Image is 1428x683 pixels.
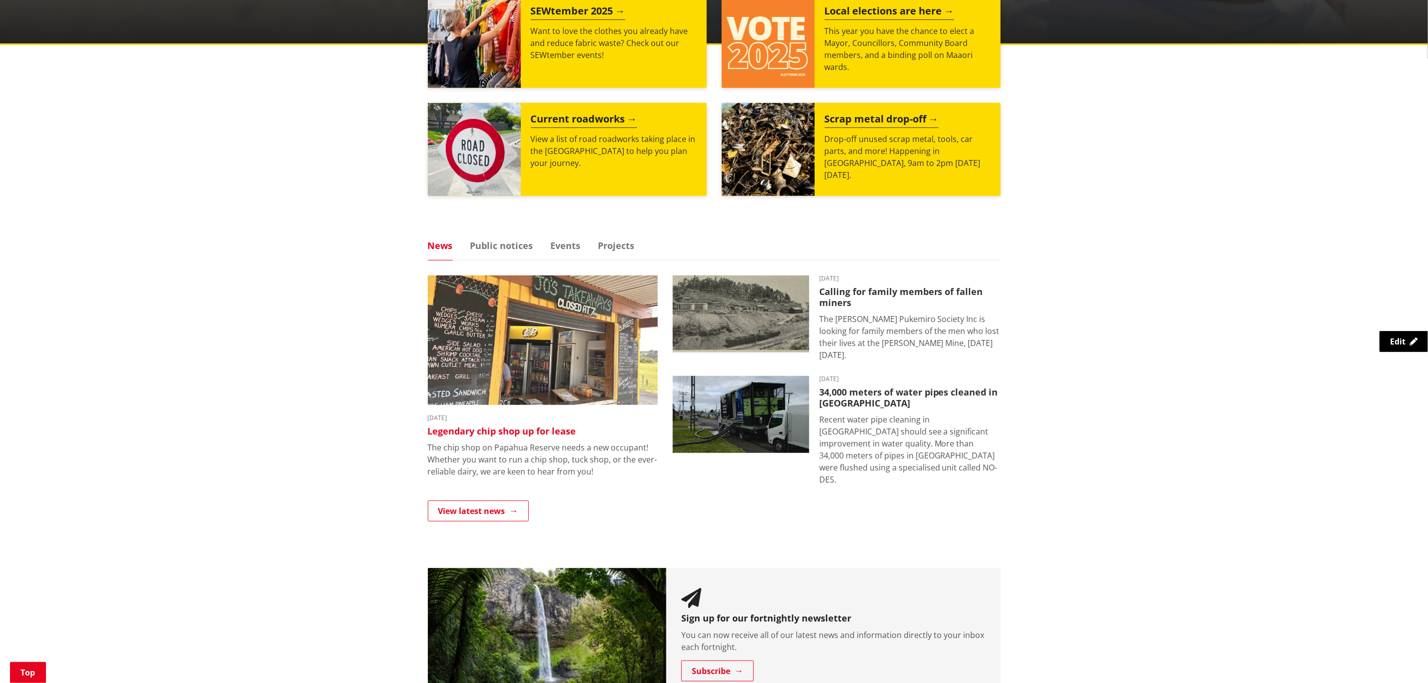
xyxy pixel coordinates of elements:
[722,103,815,196] img: Scrap metal collection
[531,5,625,20] h2: SEWtember 2025
[681,660,754,681] a: Subscribe
[825,133,991,181] p: Drop-off unused scrap metal, tools, car parts, and more! Happening in [GEOGRAPHIC_DATA], 9am to 2...
[531,113,637,128] h2: Current roadworks
[819,413,1001,485] p: Recent water pipe cleaning in [GEOGRAPHIC_DATA] should see a significant improvement in water qua...
[428,500,529,521] a: View latest news
[428,426,658,437] h3: Legendary chip shop up for lease
[1382,641,1418,677] iframe: Messenger Launcher
[825,25,991,73] p: This year you have the chance to elect a Mayor, Councillors, Community Board members, and a bindi...
[428,415,658,421] time: [DATE]
[673,275,809,352] img: Glen Afton Mine 1939
[428,275,658,405] img: Jo's takeaways, Papahua Reserve, Raglan
[531,25,697,61] p: Want to love the clothes you already have and reduce fabric waste? Check out our SEWtember events!
[819,313,1001,361] p: The [PERSON_NAME] Pukemiro Society Inc is looking for family members of the men who lost their li...
[428,103,707,196] a: Current roadworks View a list of road roadworks taking place in the [GEOGRAPHIC_DATA] to help you...
[531,133,697,169] p: View a list of road roadworks taking place in the [GEOGRAPHIC_DATA] to help you plan your journey.
[428,103,521,196] img: Road closed sign
[722,103,1001,196] a: A massive pile of rusted scrap metal, including wheels and various industrial parts, under a clea...
[819,286,1001,308] h3: Calling for family members of fallen miners
[825,5,954,20] h2: Local elections are here
[673,275,1001,361] a: A black-and-white historic photograph shows a hillside with trees, small buildings, and cylindric...
[825,113,939,128] h2: Scrap metal drop-off
[598,241,635,250] a: Projects
[681,613,986,624] h3: Sign up for our fortnightly newsletter
[10,662,46,683] a: Top
[819,275,1001,281] time: [DATE]
[819,376,1001,382] time: [DATE]
[470,241,533,250] a: Public notices
[1390,336,1406,347] span: Edit
[673,376,809,453] img: NO-DES unit flushing water pipes in Huntly
[428,441,658,477] p: The chip shop on Papahua Reserve needs a new occupant! Whether you want to run a chip shop, tuck ...
[819,387,1001,408] h3: 34,000 meters of water pipes cleaned in [GEOGRAPHIC_DATA]
[1380,331,1428,352] a: Edit
[428,275,658,477] a: Outdoor takeaway stand with chalkboard menus listing various foods, like burgers and chips. A fri...
[681,629,986,653] p: You can now receive all of our latest news and information directly to your inbox each fortnight.
[428,241,453,250] a: News
[673,376,1001,485] a: [DATE] 34,000 meters of water pipes cleaned in [GEOGRAPHIC_DATA] Recent water pipe cleaning in [G...
[551,241,581,250] a: Events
